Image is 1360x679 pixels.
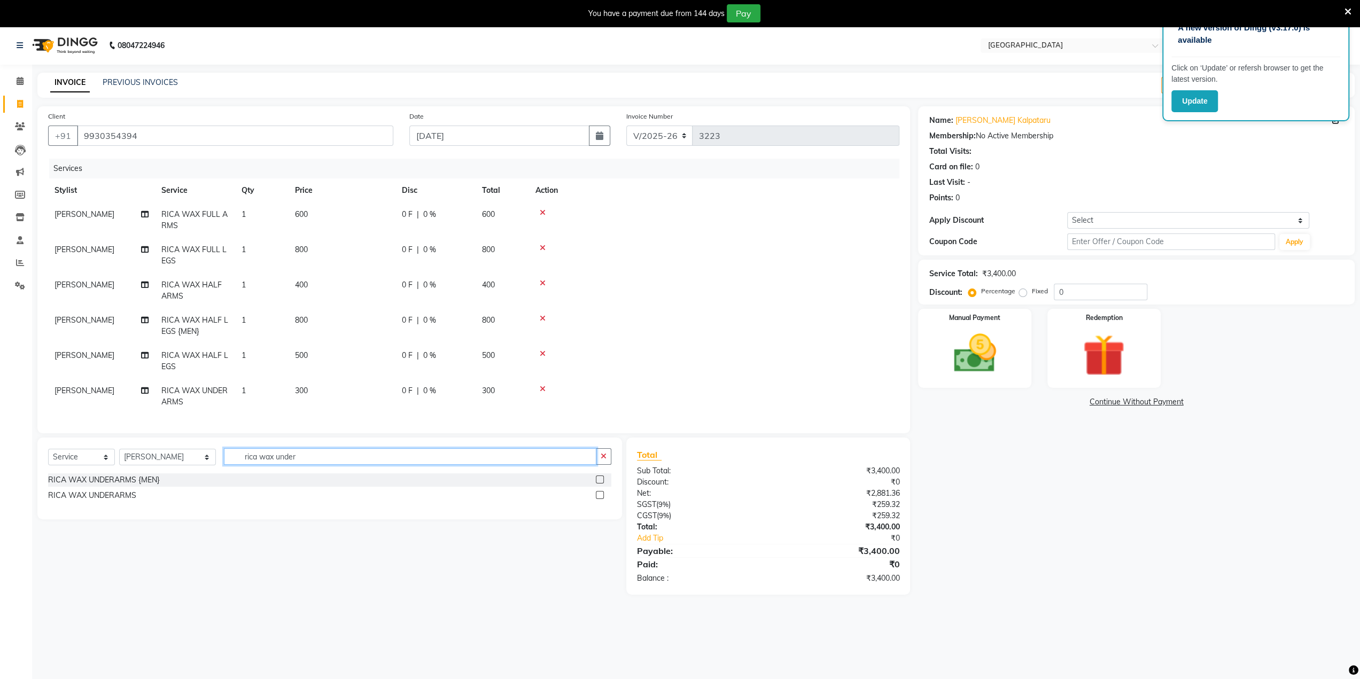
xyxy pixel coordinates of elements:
[402,385,413,396] span: 0 F
[409,112,424,121] label: Date
[242,315,246,325] span: 1
[637,449,662,461] span: Total
[402,244,413,255] span: 0 F
[417,279,419,291] span: |
[161,315,228,336] span: RICA WAX HALF LEGS {MEN}
[48,126,78,146] button: +91
[161,209,228,230] span: RICA WAX FULL ARMS
[402,279,413,291] span: 0 F
[975,161,979,173] div: 0
[417,315,419,326] span: |
[629,488,768,499] div: Net:
[395,178,476,202] th: Disc
[791,533,907,544] div: ₹0
[55,280,114,290] span: [PERSON_NAME]
[727,4,760,22] button: Pay
[529,178,899,202] th: Action
[50,73,90,92] a: INVOICE
[417,244,419,255] span: |
[27,30,100,60] img: logo
[929,268,977,279] div: Service Total:
[48,178,155,202] th: Stylist
[423,279,436,291] span: 0 %
[48,474,160,486] div: RICA WAX UNDERARMS {MEN}
[402,350,413,361] span: 0 F
[161,350,228,371] span: RICA WAX HALF LEGS
[768,465,908,477] div: ₹3,400.00
[55,350,114,360] span: [PERSON_NAME]
[423,209,436,220] span: 0 %
[955,192,959,204] div: 0
[402,209,413,220] span: 0 F
[1085,313,1122,323] label: Redemption
[768,477,908,488] div: ₹0
[417,350,419,361] span: |
[637,500,656,509] span: SGST
[626,112,673,121] label: Invoice Number
[768,510,908,521] div: ₹259.32
[1171,90,1218,112] button: Update
[768,544,908,557] div: ₹3,400.00
[423,350,436,361] span: 0 %
[929,215,1067,226] div: Apply Discount
[1161,77,1223,93] button: Create New
[417,209,419,220] span: |
[423,315,436,326] span: 0 %
[55,209,114,219] span: [PERSON_NAME]
[242,245,246,254] span: 1
[295,350,308,360] span: 500
[77,126,393,146] input: Search by Name/Mobile/Email/Code
[242,386,246,395] span: 1
[161,245,227,266] span: RICA WAX FULL LEGS
[768,573,908,584] div: ₹3,400.00
[476,178,529,202] th: Total
[629,544,768,557] div: Payable:
[629,477,768,488] div: Discount:
[1069,329,1138,381] img: _gift.svg
[161,280,222,301] span: RICA WAX HALF ARMS
[658,500,669,509] span: 9%
[155,178,235,202] th: Service
[981,286,1015,296] label: Percentage
[629,499,768,510] div: ( )
[929,130,1344,142] div: No Active Membership
[768,558,908,571] div: ₹0
[929,146,971,157] div: Total Visits:
[929,130,975,142] div: Membership:
[103,77,178,87] a: PREVIOUS INVOICES
[1178,22,1334,46] p: A new version of Dingg (v3.17.0) is available
[295,386,308,395] span: 300
[242,280,246,290] span: 1
[929,161,973,173] div: Card on file:
[482,386,495,395] span: 300
[629,465,768,477] div: Sub Total:
[55,245,114,254] span: [PERSON_NAME]
[768,499,908,510] div: ₹259.32
[629,510,768,521] div: ( )
[402,315,413,326] span: 0 F
[417,385,419,396] span: |
[295,209,308,219] span: 600
[629,573,768,584] div: Balance :
[295,280,308,290] span: 400
[929,177,965,188] div: Last Visit:
[49,159,907,178] div: Services
[55,315,114,325] span: [PERSON_NAME]
[1031,286,1047,296] label: Fixed
[224,448,596,465] input: Search or Scan
[629,521,768,533] div: Total:
[48,490,136,501] div: RICA WAX UNDERARMS
[118,30,165,60] b: 08047224946
[289,178,395,202] th: Price
[161,386,228,407] span: RICA WAX UNDERARMS
[967,177,970,188] div: -
[768,521,908,533] div: ₹3,400.00
[242,209,246,219] span: 1
[637,511,657,520] span: CGST
[482,209,495,219] span: 600
[295,245,308,254] span: 800
[242,350,246,360] span: 1
[482,245,495,254] span: 800
[423,244,436,255] span: 0 %
[55,386,114,395] span: [PERSON_NAME]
